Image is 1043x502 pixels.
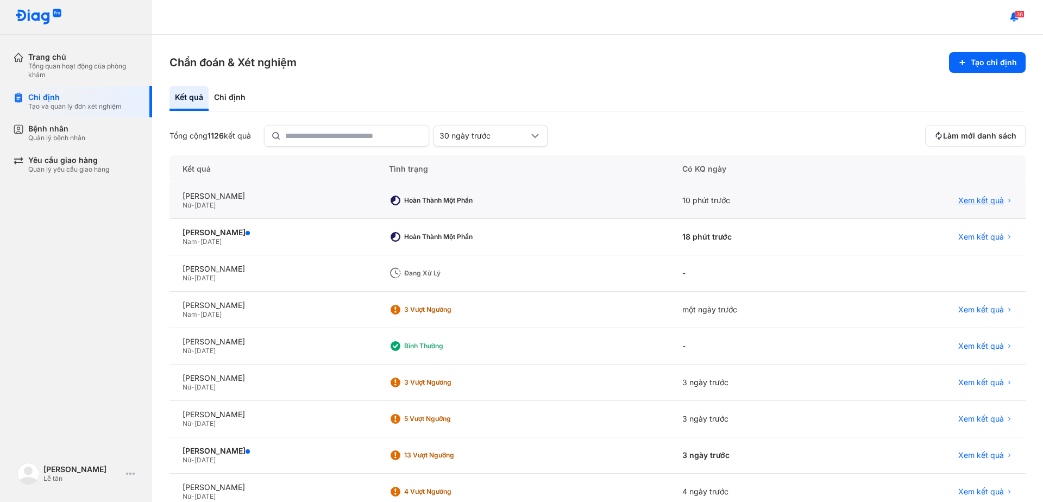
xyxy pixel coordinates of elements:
div: Có KQ ngày [669,155,848,183]
div: - [669,328,848,365]
div: Hoàn thành một phần [404,233,491,241]
span: Nữ [183,419,191,428]
span: Nữ [183,347,191,355]
button: Tạo chỉ định [949,52,1026,73]
span: [DATE] [194,419,216,428]
div: Tình trạng [376,155,669,183]
div: một ngày trước [669,292,848,328]
span: - [191,456,194,464]
div: 30 ngày trước [439,131,529,141]
span: Làm mới danh sách [943,131,1016,141]
span: Nữ [183,274,191,282]
span: - [191,383,194,391]
div: 3 ngày trước [669,401,848,437]
div: 10 phút trước [669,183,848,219]
span: [DATE] [194,347,216,355]
div: 18 phút trước [669,219,848,255]
div: 3 ngày trước [669,437,848,474]
span: Nữ [183,456,191,464]
span: [DATE] [194,274,216,282]
div: [PERSON_NAME] [183,410,363,419]
div: Quản lý yêu cầu giao hàng [28,165,109,174]
button: Làm mới danh sách [925,125,1026,147]
span: Nữ [183,201,191,209]
span: 36 [1015,10,1025,18]
span: Xem kết quả [958,341,1004,351]
div: Đang xử lý [404,269,491,278]
div: Tổng cộng kết quả [169,131,251,141]
div: Hoàn thành một phần [404,196,491,205]
div: [PERSON_NAME] [183,482,363,492]
div: 4 Vượt ngưỡng [404,487,491,496]
span: Xem kết quả [958,232,1004,242]
span: - [191,419,194,428]
div: [PERSON_NAME] [43,465,122,474]
span: - [197,237,200,246]
span: Xem kết quả [958,378,1004,387]
div: [PERSON_NAME] [183,337,363,347]
div: 3 Vượt ngưỡng [404,305,491,314]
span: Xem kết quả [958,414,1004,424]
div: [PERSON_NAME] [183,446,363,456]
div: Chỉ định [28,92,122,102]
div: [PERSON_NAME] [183,191,363,201]
span: Xem kết quả [958,305,1004,315]
div: Chỉ định [209,86,251,111]
div: Bình thường [404,342,491,350]
div: 13 Vượt ngưỡng [404,451,491,460]
div: Lễ tân [43,474,122,483]
img: logo [17,463,39,485]
span: [DATE] [200,310,222,318]
span: 1126 [208,131,224,140]
div: 3 Vượt ngưỡng [404,378,491,387]
div: 5 Vượt ngưỡng [404,415,491,423]
span: [DATE] [194,456,216,464]
span: [DATE] [194,383,216,391]
span: Nữ [183,383,191,391]
span: - [191,347,194,355]
div: Tạo và quản lý đơn xét nghiệm [28,102,122,111]
span: Nam [183,310,197,318]
div: [PERSON_NAME] [183,373,363,383]
span: - [191,274,194,282]
span: [DATE] [194,201,216,209]
div: - [669,255,848,292]
div: Tổng quan hoạt động của phòng khám [28,62,139,79]
div: Trang chủ [28,52,139,62]
h3: Chẩn đoán & Xét nghiệm [169,55,297,70]
span: [DATE] [194,492,216,500]
div: Bệnh nhân [28,124,85,134]
span: Xem kết quả [958,487,1004,497]
div: [PERSON_NAME] [183,228,363,237]
div: [PERSON_NAME] [183,264,363,274]
div: 3 ngày trước [669,365,848,401]
span: Xem kết quả [958,196,1004,205]
span: Nam [183,237,197,246]
span: - [191,492,194,500]
div: Kết quả [169,155,376,183]
span: - [191,201,194,209]
span: [DATE] [200,237,222,246]
div: Yêu cầu giao hàng [28,155,109,165]
img: logo [15,9,62,26]
span: Xem kết quả [958,450,1004,460]
div: [PERSON_NAME] [183,300,363,310]
span: - [197,310,200,318]
div: Kết quả [169,86,209,111]
span: Nữ [183,492,191,500]
div: Quản lý bệnh nhân [28,134,85,142]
